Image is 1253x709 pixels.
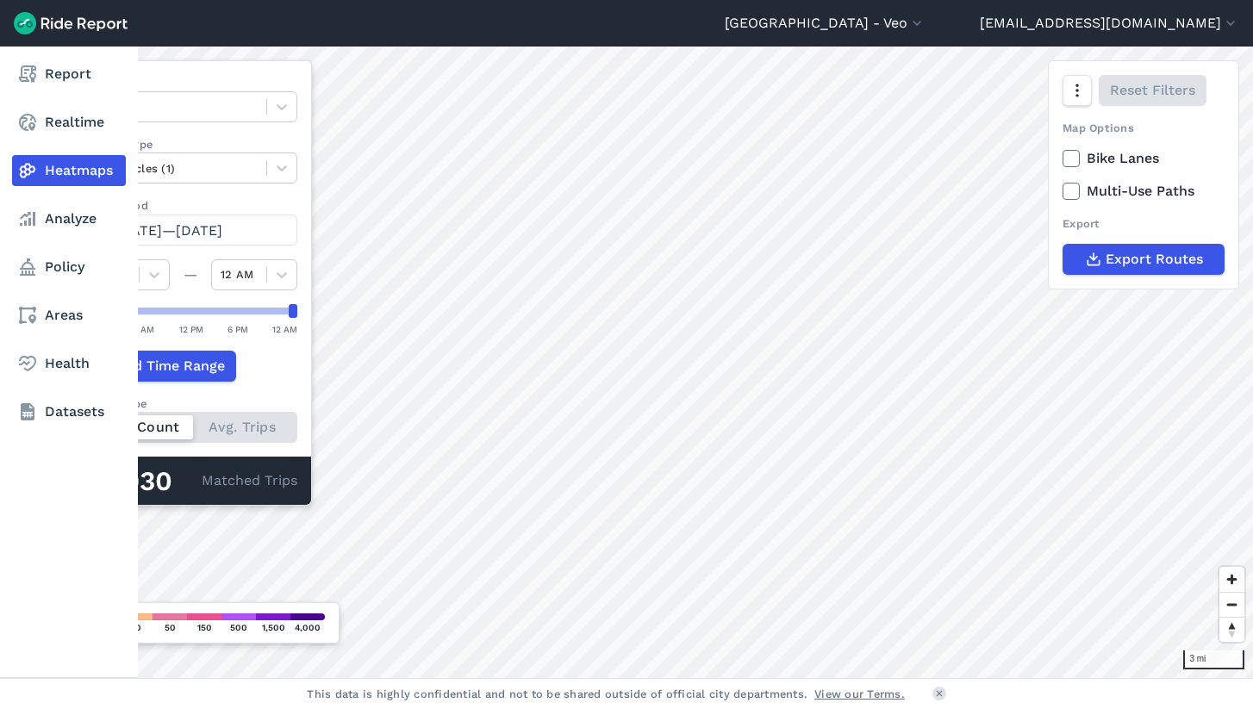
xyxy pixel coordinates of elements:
[14,12,128,34] img: Ride Report
[84,351,236,382] button: Add Time Range
[1106,249,1203,270] span: Export Routes
[1063,120,1225,136] div: Map Options
[1219,592,1244,617] button: Zoom out
[1219,617,1244,642] button: Reset bearing to north
[115,356,225,376] span: Add Time Range
[1183,650,1244,669] div: 3 mi
[115,222,222,239] span: [DATE]—[DATE]
[84,470,202,493] div: 50,930
[12,396,126,427] a: Datasets
[84,395,297,412] div: Count Type
[814,686,905,702] a: View our Terms.
[84,136,297,152] label: Vehicle Type
[272,321,297,337] div: 12 AM
[12,203,126,234] a: Analyze
[1219,567,1244,592] button: Zoom in
[170,264,211,285] div: —
[228,321,248,337] div: 6 PM
[980,13,1239,34] button: [EMAIL_ADDRESS][DOMAIN_NAME]
[1110,80,1195,101] span: Reset Filters
[12,155,126,186] a: Heatmaps
[84,75,297,91] label: Data Type
[1063,244,1225,275] button: Export Routes
[12,107,126,138] a: Realtime
[133,321,154,337] div: 6 AM
[1063,181,1225,202] label: Multi-Use Paths
[1063,215,1225,232] div: Export
[70,457,311,505] div: Matched Trips
[55,47,1253,678] canvas: Map
[1099,75,1206,106] button: Reset Filters
[84,215,297,246] button: [DATE]—[DATE]
[12,252,126,283] a: Policy
[84,197,297,214] label: Data Period
[179,321,203,337] div: 12 PM
[1063,148,1225,169] label: Bike Lanes
[12,59,126,90] a: Report
[12,300,126,331] a: Areas
[725,13,926,34] button: [GEOGRAPHIC_DATA] - Veo
[12,348,126,379] a: Health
